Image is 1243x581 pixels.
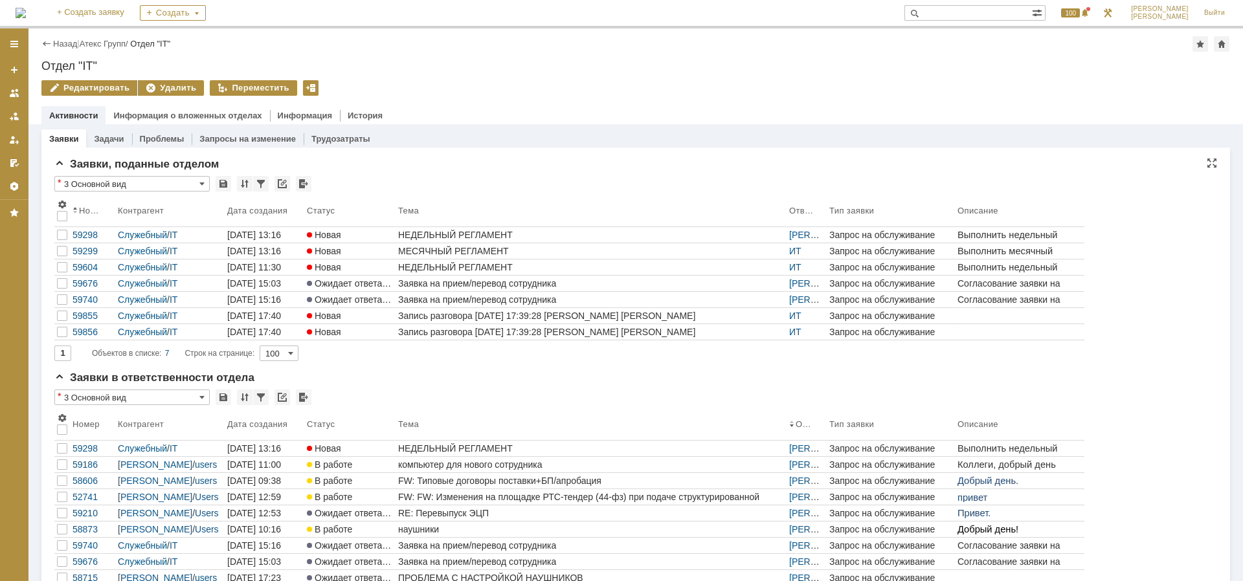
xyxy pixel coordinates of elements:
[97,92,143,103] span: 555 55 22
[70,276,115,291] a: 59676
[827,538,955,553] a: Запрос на обслуживание
[216,176,231,192] div: Сохранить вид
[304,308,396,323] a: Новая
[307,230,341,240] span: Новая
[304,489,396,505] a: В работе
[829,311,952,321] div: Запрос на обслуживание
[307,294,435,305] span: Ожидает ответа контрагента
[225,410,304,441] th: Дата создания
[789,230,864,240] a: [PERSON_NAME]
[1193,36,1208,52] div: Добавить в избранное
[225,554,304,569] a: [DATE] 15:03
[113,111,262,120] a: Информация о вложенных отделах
[225,457,304,472] a: [DATE] 11:00
[85,34,138,45] span: Kaspersky
[118,230,167,240] a: Служебный
[225,441,304,456] a: [DATE] 13:16
[303,80,319,96] div: Поместить в архив
[396,243,787,259] a: МЕСЯЧНЫЙ РЕГЛАМЕНТ
[311,134,370,144] a: Трудозатраты
[396,538,787,553] a: Заявка на прием/перевод сотрудника
[396,292,787,307] a: Заявка на прием/перевод сотрудника
[115,197,225,227] th: Контрагент
[827,243,955,259] a: Запрос на обслуживание
[789,492,864,502] a: [PERSON_NAME]
[829,556,952,567] div: Запрос на обслуживание
[827,308,955,323] a: Запрос на обслуживание
[398,540,784,551] div: Заявка на прием/перевод сотрудника
[827,259,955,275] a: Запрос на обслуживание
[195,492,219,502] a: Users
[36,34,142,45] span: Проверка :
[70,473,115,488] a: 58606
[307,524,352,534] span: В работе
[73,459,113,470] div: 59186
[789,262,801,272] a: ИТ
[170,262,177,272] a: IT
[73,246,113,256] div: 59299
[70,489,115,505] a: 52741
[796,419,814,429] div: Ответственный
[80,39,131,49] div: /
[227,311,281,321] div: [DATE] 17:40
[789,524,864,534] a: [PERSON_NAME]
[70,538,115,553] a: 59740
[118,443,167,454] a: Служебный
[70,308,115,323] a: 59855
[225,276,304,291] a: [DATE] 15:03
[227,540,281,551] div: [DATE] 15:16
[73,524,113,534] div: 58873
[1131,5,1189,13] span: [PERSON_NAME]
[787,410,827,441] th: Ответственный
[396,324,787,340] a: Запись разговора [DATE] 17:39:28 [PERSON_NAME] [PERSON_NAME]
[118,206,166,215] div: Контрагент
[79,206,102,215] div: Номер
[396,473,787,488] a: FW: Типовые договоры поставки+БП/апробация
[77,38,79,48] div: |
[227,524,281,534] div: [DATE] 10:16
[304,276,396,291] a: Ожидает ответа контрагента
[304,410,396,441] th: Статус
[118,476,192,486] a: [PERSON_NAME]
[65,107,148,118] a: [DOMAIN_NAME]
[227,262,281,272] div: [DATE] 11:30
[195,524,219,534] a: Users
[789,311,801,321] a: ИТ
[70,554,115,569] a: 59676
[73,476,113,486] div: 58606
[227,246,281,256] div: [DATE] 13:16
[70,410,115,441] th: Номер
[396,457,787,472] a: компьютер для нового сотрудника
[827,441,955,456] a: Запрос на обслуживание
[304,243,396,259] a: Новая
[170,246,177,256] a: IT
[307,419,335,429] div: Статус
[398,246,784,256] div: МЕСЯЧНЫЙ РЕГЛАМЕНТ
[396,259,787,275] a: НЕДЕЛЬНЫЙ РЕГЛАМЕНТ
[70,259,115,275] a: 59604
[170,311,177,321] a: IT
[398,230,784,240] div: НЕДЕЛЬНЫЙ РЕГЛАМЕНТ
[118,278,167,289] a: Служебный
[225,259,304,275] a: [DATE] 11:30
[827,324,955,340] a: Запрос на обслуживание
[827,473,955,488] a: Запрос на обслуживание
[225,308,304,323] a: [DATE] 17:40
[789,476,864,486] a: [PERSON_NAME]
[227,492,281,502] div: [DATE] 12:59
[170,443,177,454] a: IT
[71,92,143,103] a: 8 800555 55 22
[787,197,827,227] th: Ответственный
[307,311,341,321] span: Новая
[829,246,952,256] div: Запрос на обслуживание
[225,473,304,488] a: [DATE] 09:38
[829,419,877,429] div: Тип заявки
[829,476,952,486] div: Запрос на обслуживание
[225,292,304,307] a: [DATE] 15:16
[170,278,177,289] a: IT
[827,505,955,521] a: Запрос на обслуживание
[1061,8,1080,17] span: 100
[118,327,167,337] a: Служебный
[396,308,787,323] a: Запись разговора [DATE] 17:39:28 [PERSON_NAME] [PERSON_NAME]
